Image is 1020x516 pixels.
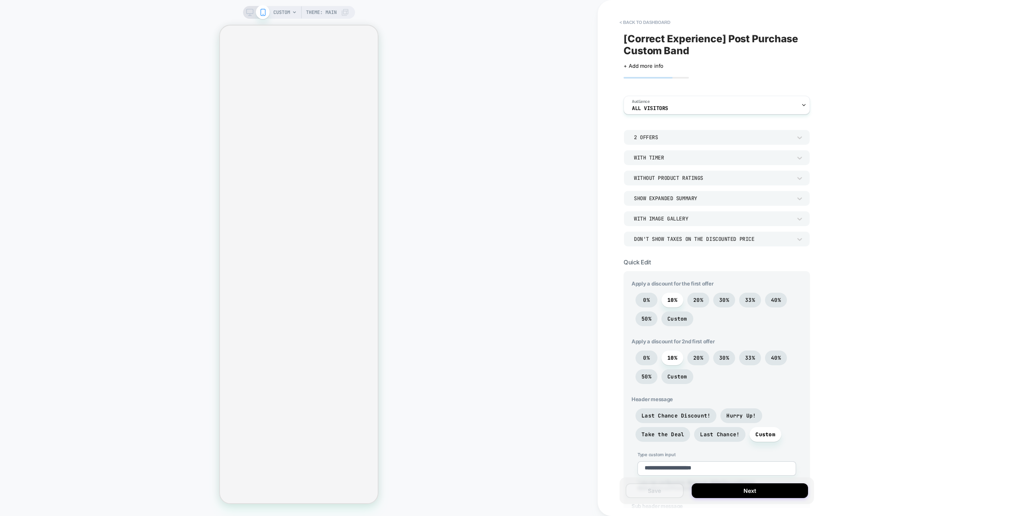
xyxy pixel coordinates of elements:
span: 30% [719,297,729,303]
button: Next [692,483,808,498]
span: 33% [745,355,755,361]
span: 20% [693,297,703,303]
span: Custom [667,373,687,380]
span: Last Chance! [700,431,739,438]
span: [Correct Experience] Post Purchase Custom Band [624,33,810,57]
span: Apply a discount for the first offer [632,280,802,287]
div: With Image Gallery [634,215,792,222]
div: Don't show taxes on the discounted price [634,236,792,242]
span: Theme: MAIN [306,6,337,19]
div: Show Expanded Summary [634,195,792,202]
div: Without Product Ratings [634,175,792,181]
span: 30% [719,355,729,361]
span: Hurry Up! [726,412,756,419]
span: Audience [632,99,650,104]
span: Type custom input [637,452,796,457]
span: Custom [755,431,775,438]
span: 10% [667,297,677,303]
div: With Timer [634,154,792,161]
span: + Add more info [624,63,663,69]
span: 33% [745,297,755,303]
span: Header message [632,396,802,402]
span: Take the Deal [641,431,684,438]
span: Custom [667,315,687,322]
span: Last Chance Discount! [641,412,710,419]
button: Save [626,483,684,498]
span: Quick Edit [624,258,651,266]
span: 40% [771,297,781,303]
span: 0% [643,297,650,303]
span: Apply a discount for 2nd first offer [632,338,802,345]
span: All Visitors [632,106,668,111]
span: 50% [641,373,651,380]
span: 20% [693,355,703,361]
button: < back to dashboard [616,16,674,29]
span: 0% [643,355,650,361]
span: 10% [667,355,677,361]
span: CUSTOM [273,6,290,19]
span: 50% [641,315,651,322]
div: 2 Offers [634,134,792,141]
span: 40% [771,355,781,361]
